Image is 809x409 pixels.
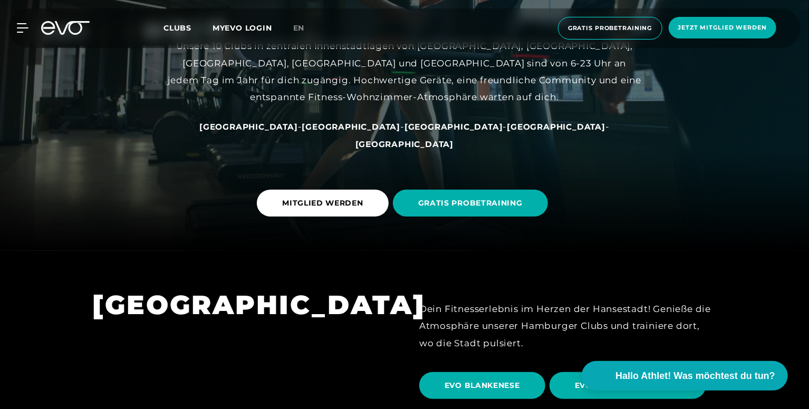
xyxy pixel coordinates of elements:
[167,37,642,105] div: Unsere 10 Clubs in zentralen Innenstadtlagen von [GEOGRAPHIC_DATA], [GEOGRAPHIC_DATA], [GEOGRAPHI...
[302,122,401,132] span: [GEOGRAPHIC_DATA]
[419,364,550,407] a: EVO BLANKENESE
[419,300,717,352] div: Dein Fitnesserlebnis im Herzen der Hansestadt! Genieße die Atmosphäre unserer Hamburger Clubs und...
[92,288,390,322] h1: [GEOGRAPHIC_DATA]
[507,121,605,132] a: [GEOGRAPHIC_DATA]
[163,23,191,33] span: Clubs
[582,361,788,391] button: Hallo Athlet! Was möchtest du tun?
[282,198,363,209] span: MITGLIED WERDEN
[163,23,213,33] a: Clubs
[678,23,767,32] span: Jetzt Mitglied werden
[666,17,779,40] a: Jetzt Mitglied werden
[418,198,523,209] span: GRATIS PROBETRAINING
[575,380,681,391] span: EVO STADTHAUSBRÜCKE
[213,23,272,33] a: MYEVO LOGIN
[405,122,503,132] span: [GEOGRAPHIC_DATA]
[355,139,454,149] a: [GEOGRAPHIC_DATA]
[257,182,393,225] a: MITGLIED WERDEN
[550,364,710,407] a: EVO STADTHAUSBRÜCKE
[199,122,298,132] span: [GEOGRAPHIC_DATA]
[199,121,298,132] a: [GEOGRAPHIC_DATA]
[167,118,642,152] div: - - - -
[568,24,652,33] span: Gratis Probetraining
[302,121,401,132] a: [GEOGRAPHIC_DATA]
[445,380,520,391] span: EVO BLANKENESE
[293,23,305,33] span: en
[293,22,317,34] a: en
[507,122,605,132] span: [GEOGRAPHIC_DATA]
[555,17,666,40] a: Gratis Probetraining
[615,369,775,383] span: Hallo Athlet! Was möchtest du tun?
[405,121,503,132] a: [GEOGRAPHIC_DATA]
[393,182,552,225] a: GRATIS PROBETRAINING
